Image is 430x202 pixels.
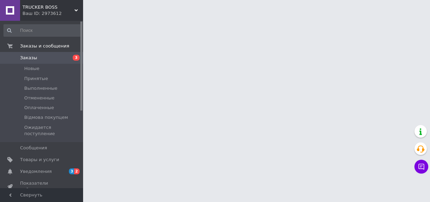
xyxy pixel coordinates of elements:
span: Сообщения [20,145,47,151]
span: Отмененные [24,95,54,101]
span: 3 [69,168,74,174]
input: Поиск [3,24,81,37]
span: Показатели работы компании [20,180,64,193]
span: Выполненные [24,85,57,91]
span: Новые [24,65,39,72]
span: Заказы и сообщения [20,43,69,49]
span: Товары и услуги [20,157,59,163]
span: Уведомления [20,168,52,175]
button: Чат с покупателем [414,160,428,174]
span: Заказы [20,55,37,61]
div: Ваш ID: 2973612 [23,10,83,17]
span: 2 [74,168,80,174]
span: TRUCKER BOSS [23,4,74,10]
span: Оплаченные [24,105,54,111]
span: 3 [73,55,80,61]
span: Принятые [24,76,48,82]
span: Ожидается поступление [24,124,81,137]
span: Відмова покупцем [24,114,68,121]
